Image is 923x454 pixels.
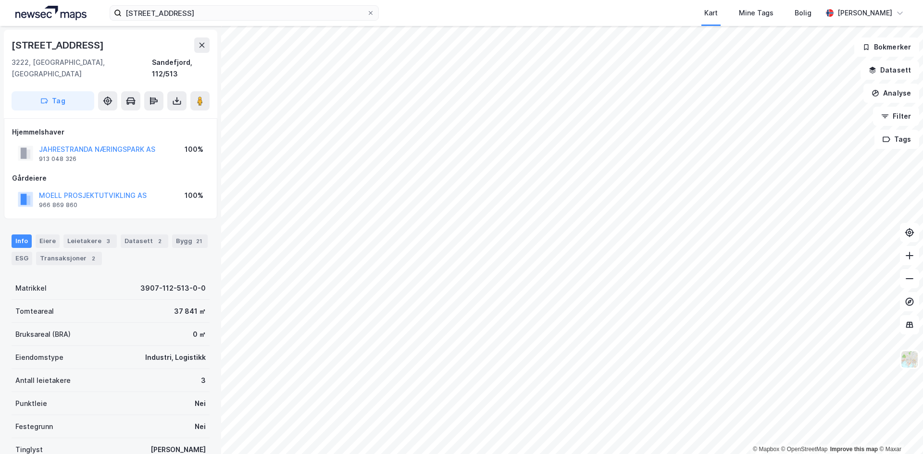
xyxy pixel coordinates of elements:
[103,236,113,246] div: 3
[704,7,718,19] div: Kart
[875,408,923,454] div: Kontrollprogram for chat
[122,6,367,20] input: Søk på adresse, matrikkel, gårdeiere, leietakere eller personer
[39,201,77,209] div: 966 869 860
[174,306,206,317] div: 37 841 ㎡
[781,446,828,453] a: OpenStreetMap
[12,126,209,138] div: Hjemmelshaver
[39,155,76,163] div: 913 048 326
[15,306,54,317] div: Tomteareal
[12,91,94,110] button: Tag
[63,234,117,248] div: Leietakere
[36,252,102,265] div: Transaksjoner
[172,234,208,248] div: Bygg
[15,329,71,340] div: Bruksareal (BRA)
[88,254,98,263] div: 2
[194,236,204,246] div: 21
[863,84,919,103] button: Analyse
[875,408,923,454] iframe: Chat Widget
[185,144,203,155] div: 100%
[12,172,209,184] div: Gårdeiere
[15,282,47,294] div: Matrikkel
[185,190,203,201] div: 100%
[795,7,811,19] div: Bolig
[830,446,878,453] a: Improve this map
[121,234,168,248] div: Datasett
[195,398,206,409] div: Nei
[12,37,106,53] div: [STREET_ADDRESS]
[145,352,206,363] div: Industri, Logistikk
[195,421,206,432] div: Nei
[873,107,919,126] button: Filter
[12,57,152,80] div: 3222, [GEOGRAPHIC_DATA], [GEOGRAPHIC_DATA]
[15,375,71,386] div: Antall leietakere
[36,234,60,248] div: Eiere
[201,375,206,386] div: 3
[854,37,919,57] button: Bokmerker
[861,61,919,80] button: Datasett
[874,130,919,149] button: Tags
[900,350,919,368] img: Z
[12,234,32,248] div: Info
[15,352,63,363] div: Eiendomstype
[15,398,47,409] div: Punktleie
[193,329,206,340] div: 0 ㎡
[140,282,206,294] div: 3907-112-513-0-0
[155,236,164,246] div: 2
[15,6,87,20] img: logo.a4113a55bc3d86da70a041830d287a7e.svg
[152,57,210,80] div: Sandefjord, 112/513
[15,421,53,432] div: Festegrunn
[753,446,779,453] a: Mapbox
[739,7,773,19] div: Mine Tags
[837,7,892,19] div: [PERSON_NAME]
[12,252,32,265] div: ESG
